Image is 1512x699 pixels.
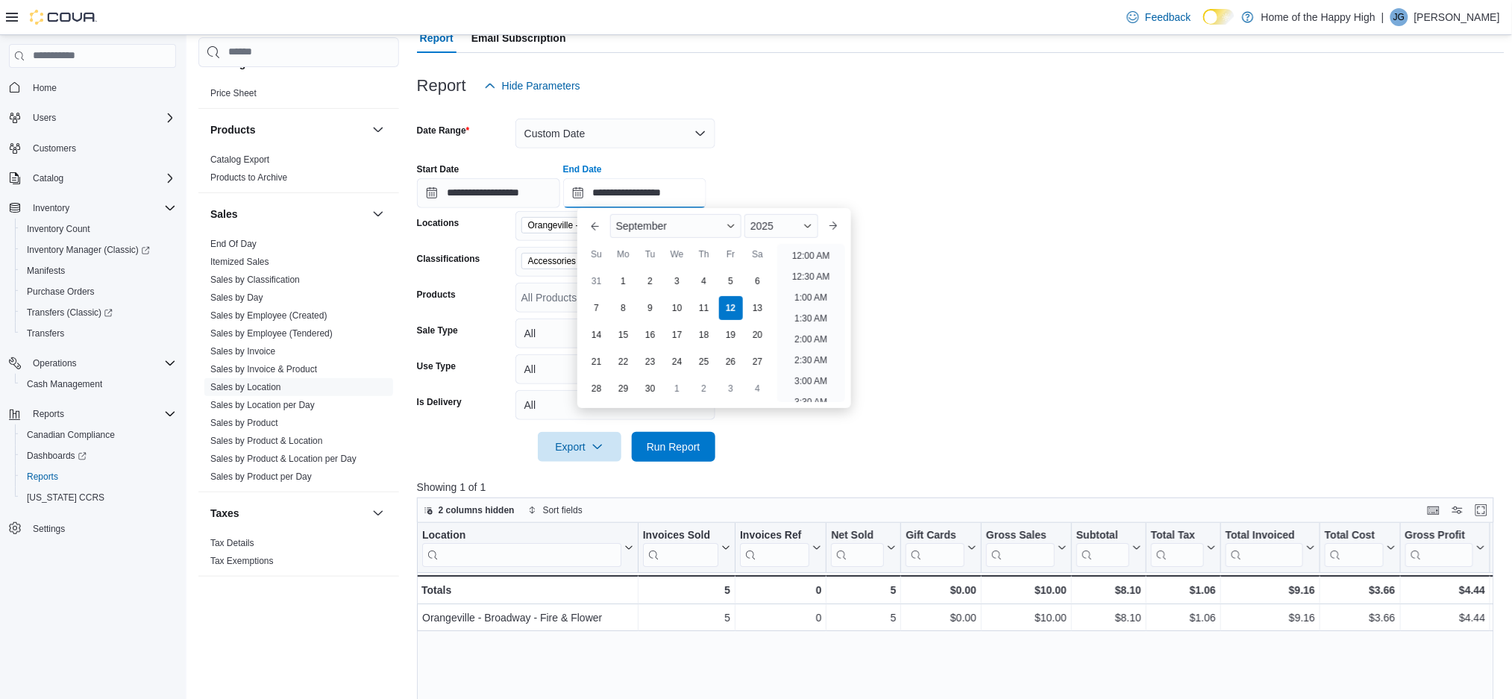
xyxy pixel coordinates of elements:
[210,154,269,166] span: Catalog Export
[210,382,281,392] a: Sales by Location
[210,471,312,482] a: Sales by Product per Day
[3,517,182,539] button: Settings
[417,325,458,336] label: Sale Type
[15,323,182,344] button: Transfers
[210,207,238,222] h3: Sales
[740,609,821,627] div: 0
[210,310,327,322] span: Sales by Employee (Created)
[831,581,896,599] div: 5
[647,439,700,454] span: Run Report
[27,471,58,483] span: Reports
[210,538,254,548] a: Tax Details
[906,528,976,566] button: Gift Cards
[15,466,182,487] button: Reports
[198,151,399,192] div: Products
[3,77,182,98] button: Home
[585,242,609,266] div: Su
[210,257,269,267] a: Itemized Sales
[639,323,662,347] div: day-16
[906,528,964,542] div: Gift Cards
[547,432,612,462] span: Export
[210,454,357,464] a: Sales by Product & Location per Day
[583,214,607,238] button: Previous Month
[1226,528,1315,566] button: Total Invoiced
[210,399,315,411] span: Sales by Location per Day
[515,390,715,420] button: All
[1325,609,1395,627] div: $3.66
[502,78,580,93] span: Hide Parameters
[21,375,176,393] span: Cash Management
[746,350,770,374] div: day-27
[1405,581,1485,599] div: $4.44
[643,528,718,566] div: Invoices Sold
[21,325,176,342] span: Transfers
[1076,528,1129,566] div: Subtotal
[692,296,716,320] div: day-11
[744,214,818,238] div: Button. Open the year selector. 2025 is currently selected.
[1325,528,1383,566] div: Total Cost
[33,202,69,214] span: Inventory
[422,528,621,566] div: Location
[692,377,716,401] div: day-2
[27,199,75,217] button: Inventory
[585,323,609,347] div: day-14
[27,520,71,538] a: Settings
[665,296,689,320] div: day-10
[471,23,566,53] span: Email Subscription
[1390,8,1408,26] div: James Guzzo
[665,242,689,266] div: We
[719,323,743,347] div: day-19
[1226,528,1303,542] div: Total Invoiced
[15,302,182,323] a: Transfers (Classic)
[1151,528,1216,566] button: Total Tax
[210,381,281,393] span: Sales by Location
[612,377,636,401] div: day-29
[639,350,662,374] div: day-23
[788,310,833,327] li: 1:30 AM
[1405,609,1485,627] div: $4.44
[421,581,633,599] div: Totals
[210,417,278,429] span: Sales by Product
[563,178,706,208] input: Press the down key to enter a popover containing a calendar. Press the escape key to close the po...
[986,581,1067,599] div: $10.00
[15,424,182,445] button: Canadian Compliance
[422,528,633,566] button: Location
[27,405,176,423] span: Reports
[210,172,287,183] a: Products to Archive
[719,296,743,320] div: day-12
[198,534,399,576] div: Taxes
[643,581,730,599] div: 5
[639,377,662,401] div: day-30
[3,353,182,374] button: Operations
[986,528,1055,566] div: Gross Sales
[21,220,96,238] a: Inventory Count
[21,426,176,444] span: Canadian Compliance
[417,77,466,95] h3: Report
[746,296,770,320] div: day-13
[27,109,62,127] button: Users
[1151,609,1216,627] div: $1.06
[21,489,176,507] span: Washington CCRS
[906,528,964,566] div: Gift Card Sales
[906,609,976,627] div: $0.00
[610,214,741,238] div: Button. Open the month selector. September is currently selected.
[1425,501,1443,519] button: Keyboard shortcuts
[583,268,771,402] div: September, 2025
[831,528,884,566] div: Net Sold
[719,350,743,374] div: day-26
[21,283,101,301] a: Purchase Orders
[27,405,70,423] button: Reports
[210,435,323,447] span: Sales by Product & Location
[21,325,70,342] a: Transfers
[788,289,833,307] li: 1:00 AM
[27,265,65,277] span: Manifests
[210,238,257,250] span: End Of Day
[198,235,399,492] div: Sales
[9,71,176,578] nav: Complex example
[1472,501,1490,519] button: Enter fullscreen
[21,447,92,465] a: Dashboards
[21,220,176,238] span: Inventory Count
[417,289,456,301] label: Products
[210,122,256,137] h3: Products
